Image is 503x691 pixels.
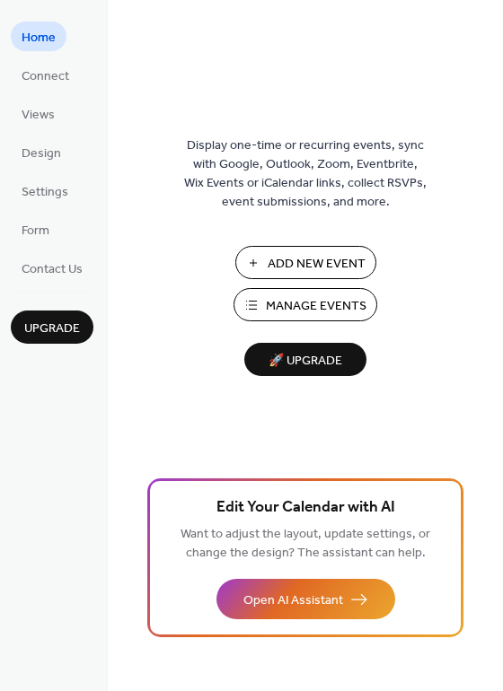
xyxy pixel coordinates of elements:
[22,183,68,202] span: Settings
[266,297,366,316] span: Manage Events
[11,137,72,167] a: Design
[22,222,49,241] span: Form
[22,67,69,86] span: Connect
[268,255,366,274] span: Add New Event
[184,136,427,212] span: Display one-time or recurring events, sync with Google, Outlook, Zoom, Eventbrite, Wix Events or ...
[255,349,356,373] span: 🚀 Upgrade
[22,144,61,163] span: Design
[11,22,66,51] a: Home
[11,60,80,90] a: Connect
[216,495,395,520] span: Edit Your Calendar with AI
[22,29,56,48] span: Home
[24,319,80,338] span: Upgrade
[11,99,66,128] a: Views
[243,591,343,610] span: Open AI Assistant
[216,579,395,619] button: Open AI Assistant
[11,253,93,283] a: Contact Us
[234,288,377,321] button: Manage Events
[244,343,366,376] button: 🚀 Upgrade
[11,311,93,344] button: Upgrade
[22,260,83,279] span: Contact Us
[235,246,376,279] button: Add New Event
[11,176,79,206] a: Settings
[22,106,55,125] span: Views
[181,522,430,565] span: Want to adjust the layout, update settings, or change the design? The assistant can help.
[11,214,60,244] a: Form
